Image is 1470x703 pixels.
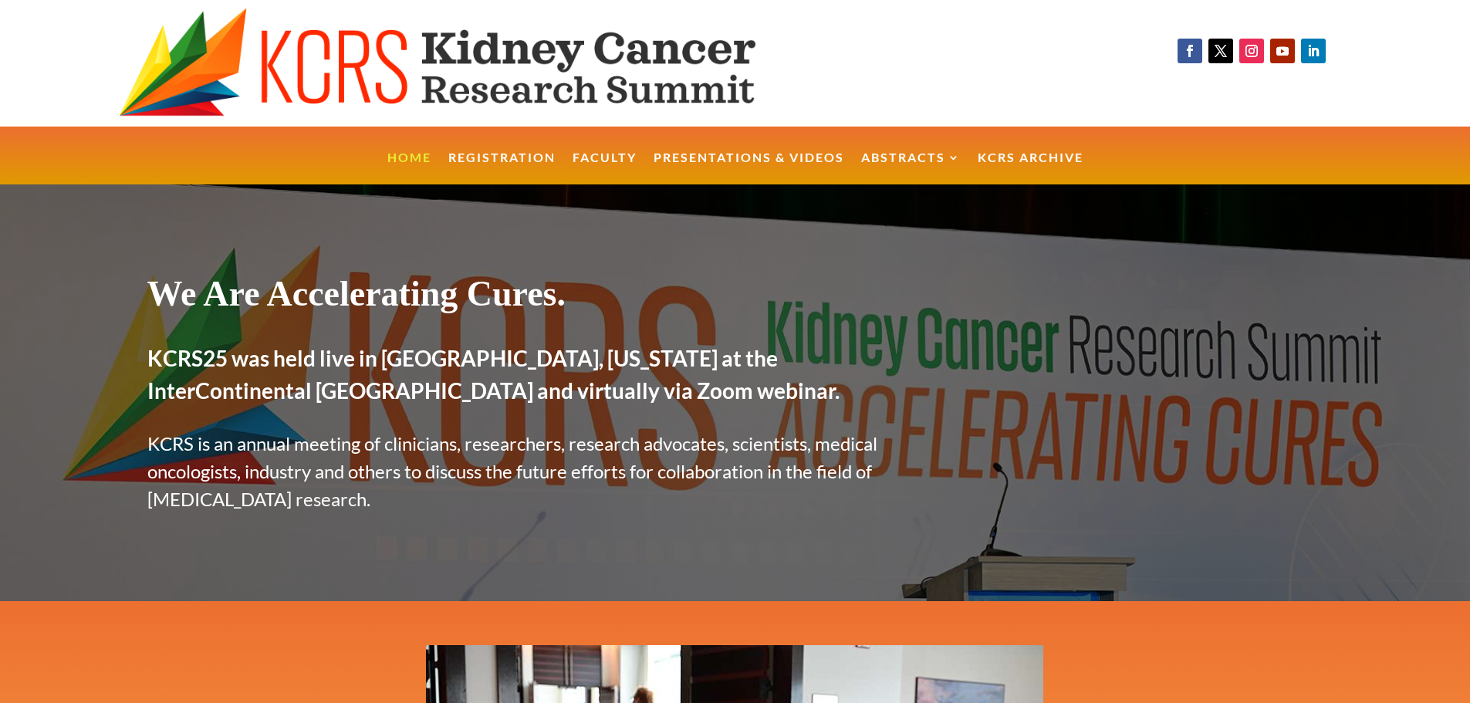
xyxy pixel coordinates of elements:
a: Follow on LinkedIn [1301,39,1326,63]
a: Abstracts [861,152,961,185]
a: Presentations & Videos [654,152,844,185]
a: Follow on Facebook [1178,39,1202,63]
a: Follow on X [1208,39,1233,63]
a: Follow on Instagram [1239,39,1264,63]
p: KCRS is an annual meeting of clinicians, researchers, research advocates, scientists, medical onc... [147,430,910,513]
a: Faculty [573,152,637,185]
img: KCRS generic logo wide [119,8,833,119]
a: KCRS Archive [978,152,1083,185]
a: Registration [448,152,556,185]
h1: We Are Accelerating Cures. [147,272,910,323]
a: Follow on Youtube [1270,39,1295,63]
a: Home [387,152,431,185]
h2: KCRS25 was held live in [GEOGRAPHIC_DATA], [US_STATE] at the InterContinental [GEOGRAPHIC_DATA] a... [147,342,910,414]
